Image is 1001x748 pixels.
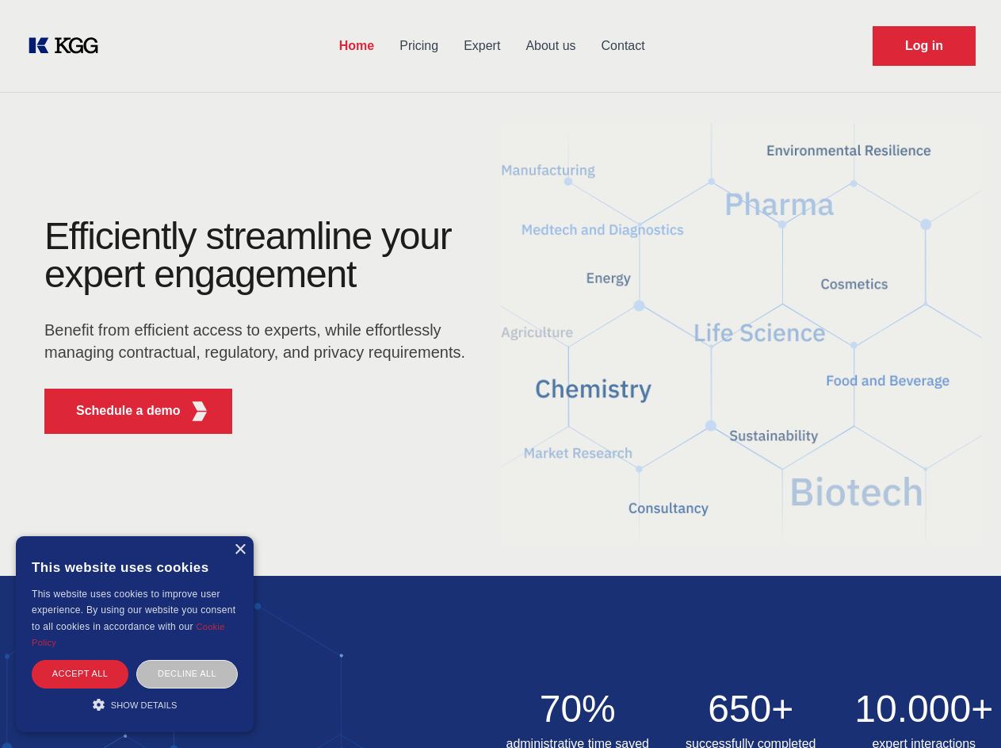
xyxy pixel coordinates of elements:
a: Expert [451,25,513,67]
a: About us [513,25,588,67]
p: Benefit from efficient access to experts, while effortlessly managing contractual, regulatory, an... [44,319,476,363]
a: Pricing [387,25,451,67]
img: KGG Fifth Element RED [189,401,209,421]
button: Schedule a demoKGG Fifth Element RED [44,389,232,434]
div: This website uses cookies [32,548,238,586]
div: Show details [32,696,238,712]
img: KGG Fifth Element RED [501,103,983,560]
h2: 70% [501,690,655,728]
p: Schedule a demo [76,401,181,420]
div: Close [234,544,246,556]
a: KOL Knowledge Platform: Talk to Key External Experts (KEE) [25,33,111,59]
a: Request Demo [873,26,976,66]
div: Decline all [136,660,238,688]
a: Contact [589,25,658,67]
a: Home [327,25,387,67]
div: Accept all [32,660,128,688]
span: Show details [111,700,178,710]
span: This website uses cookies to improve user experience. By using our website you consent to all coo... [32,589,235,632]
h2: 650+ [674,690,828,728]
h1: Efficiently streamline your expert engagement [44,217,476,293]
a: Cookie Policy [32,622,225,647]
